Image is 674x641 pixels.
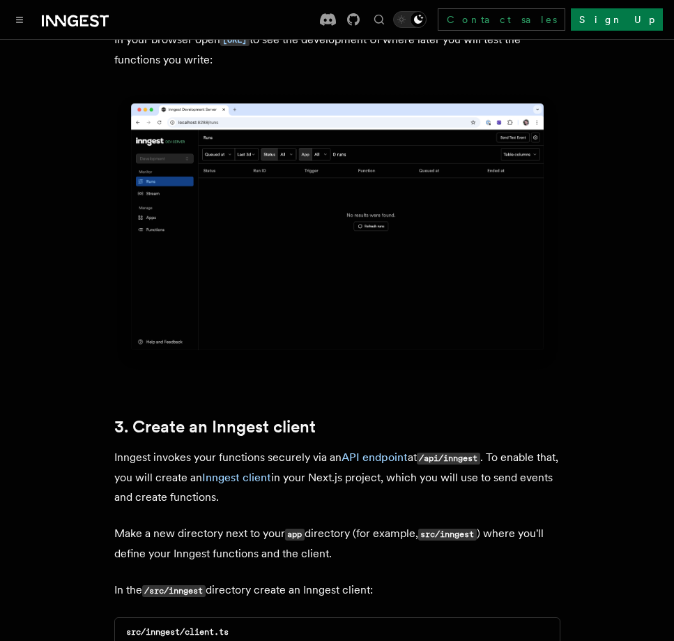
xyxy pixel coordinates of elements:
p: In the directory create an Inngest client: [114,580,560,601]
img: Inngest Dev Server's 'Runs' tab with no data [114,92,560,372]
code: /src/inngest [142,585,206,597]
p: In your browser open to see the development UI where later you will test the functions you write: [114,30,560,70]
a: [URL] [220,33,250,46]
a: Inngest client [202,471,271,484]
code: src/inngest [418,529,477,541]
p: Make a new directory next to your directory (for example, ) where you'll define your Inngest func... [114,524,560,564]
code: [URL] [220,34,250,46]
a: 3. Create an Inngest client [114,417,316,437]
code: app [285,529,305,541]
a: Sign Up [571,8,663,31]
code: /api/inngest [417,453,480,465]
button: Toggle navigation [11,11,28,28]
button: Toggle dark mode [393,11,427,28]
p: Inngest invokes your functions securely via an at . To enable that, you will create an in your Ne... [114,448,560,507]
a: API endpoint [342,451,408,464]
button: Find something... [371,11,388,28]
a: Contact sales [438,8,565,31]
code: src/inngest/client.ts [126,627,229,637]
